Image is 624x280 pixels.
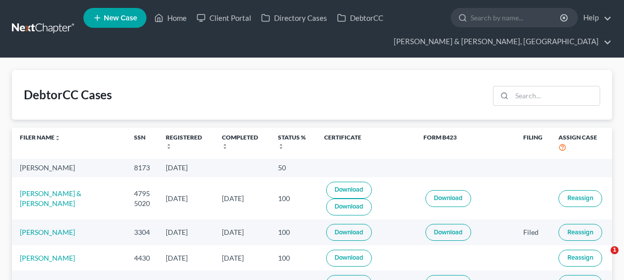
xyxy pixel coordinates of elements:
[326,182,372,199] a: Download
[270,159,316,177] td: 50
[389,33,612,51] a: [PERSON_NAME] & [PERSON_NAME], [GEOGRAPHIC_DATA]
[134,227,150,237] div: 3304
[316,128,416,159] th: Certificate
[278,143,284,149] i: unfold_more
[24,87,112,103] div: DebtorCC Cases
[158,159,214,177] td: [DATE]
[326,250,372,267] a: Download
[590,246,614,270] iframe: Intercom live chat
[166,134,202,149] a: Registeredunfold_more
[158,177,214,219] td: [DATE]
[567,254,593,262] span: Reassign
[567,194,593,202] span: Reassign
[512,86,600,105] input: Search...
[471,8,561,27] input: Search by name...
[134,253,150,263] div: 4430
[166,143,172,149] i: unfold_more
[551,128,612,159] th: Assign Case
[278,134,306,149] a: Status %unfold_more
[158,245,214,271] td: [DATE]
[55,135,61,141] i: unfold_more
[425,190,471,207] a: Download
[20,163,118,173] div: [PERSON_NAME]
[326,224,372,241] a: Download
[192,9,256,27] a: Client Portal
[326,199,372,215] a: Download
[578,9,612,27] a: Help
[222,143,228,149] i: unfold_more
[158,219,214,245] td: [DATE]
[256,9,332,27] a: Directory Cases
[214,219,270,245] td: [DATE]
[515,128,551,159] th: Filing
[332,9,388,27] a: DebtorCC
[20,134,61,141] a: Filer Nameunfold_more
[134,163,150,173] div: 8173
[214,177,270,219] td: [DATE]
[558,190,602,207] button: Reassign
[425,224,471,241] a: Download
[126,128,158,159] th: SSN
[149,9,192,27] a: Home
[20,228,75,236] a: [PERSON_NAME]
[134,189,150,199] div: 4795
[20,254,75,262] a: [PERSON_NAME]
[104,14,137,22] span: New Case
[214,245,270,271] td: [DATE]
[558,250,602,267] button: Reassign
[416,128,515,159] th: Form B423
[20,189,81,208] a: [PERSON_NAME] & [PERSON_NAME]
[270,177,316,219] td: 100
[567,228,593,236] span: Reassign
[270,219,316,245] td: 100
[134,199,150,209] div: 5020
[558,224,602,241] button: Reassign
[270,245,316,271] td: 100
[523,227,543,237] div: Filed
[611,246,619,254] span: 1
[222,134,258,149] a: Completedunfold_more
